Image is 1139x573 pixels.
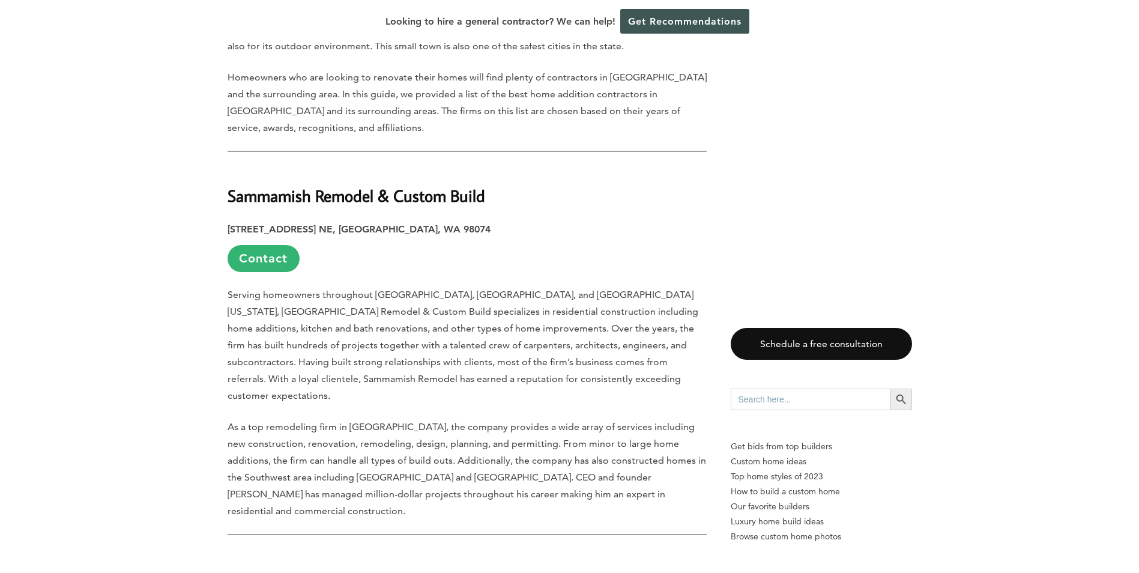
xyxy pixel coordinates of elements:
a: Get Recommendations [620,9,749,34]
svg: Search [895,393,908,406]
a: Contact [228,245,300,272]
strong: [STREET_ADDRESS] NE, [GEOGRAPHIC_DATA], WA 98074 [228,223,491,235]
p: As a top remodeling firm in [GEOGRAPHIC_DATA], the company provides a wide array of services incl... [228,419,707,520]
strong: Sammamish Remodel & Custom Build [228,185,485,206]
a: Custom home ideas [731,454,912,469]
a: How to build a custom home [731,484,912,499]
a: Browse custom home photos [731,529,912,544]
p: Get bids from top builders [731,439,912,454]
input: Search here... [731,389,890,410]
a: Luxury home build ideas [731,514,912,529]
a: Top home styles of 2023 [731,469,912,484]
p: Homeowners who are looking to renovate their homes will find plenty of contractors in [GEOGRAPHIC... [228,69,707,136]
a: Schedule a free consultation [731,328,912,360]
p: Serving homeowners throughout [GEOGRAPHIC_DATA], [GEOGRAPHIC_DATA], and [GEOGRAPHIC_DATA][US_STAT... [228,286,707,404]
a: Our favorite builders [731,499,912,514]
